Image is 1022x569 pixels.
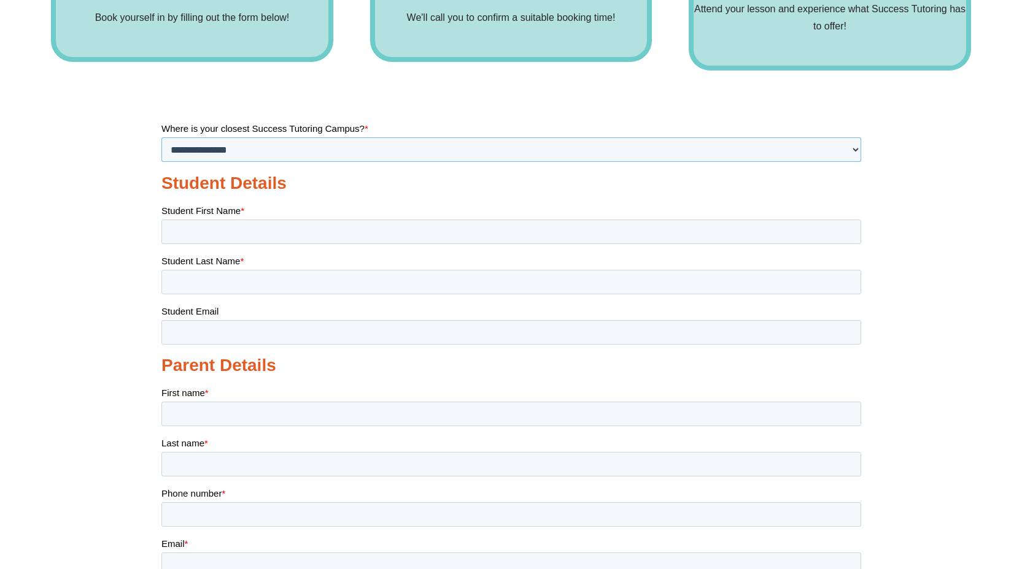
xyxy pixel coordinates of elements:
[95,9,290,26] p: Book yourself in by filling out the form below!
[811,430,1022,569] iframe: Chat Widget
[407,9,616,26] p: We'll call you to confirm a suitable booking time!
[694,1,966,35] p: Attend your lesson and experience what Success Tutoring has to offer!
